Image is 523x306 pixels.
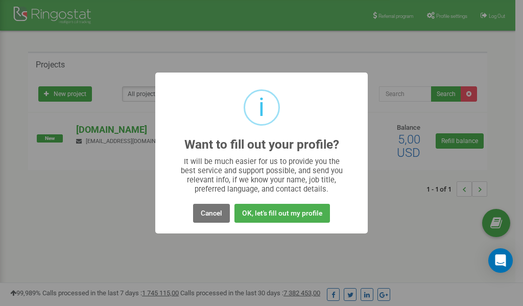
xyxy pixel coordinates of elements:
[258,91,265,124] div: i
[488,248,513,273] div: Open Intercom Messenger
[184,138,339,152] h2: Want to fill out your profile?
[234,204,330,223] button: OK, let's fill out my profile
[193,204,230,223] button: Cancel
[176,157,348,194] div: It will be much easier for us to provide you the best service and support possible, and send you ...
